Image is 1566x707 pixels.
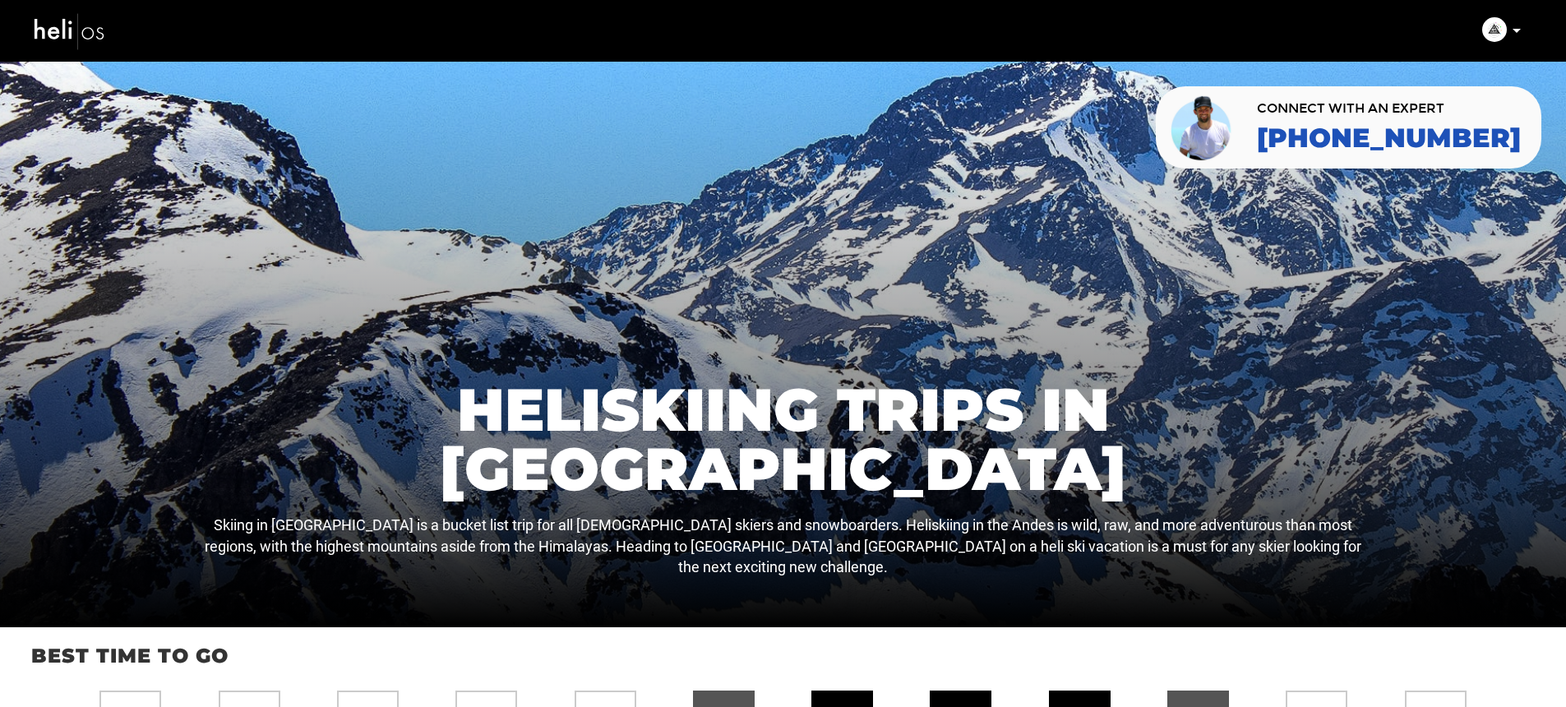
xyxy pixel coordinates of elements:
[1168,93,1236,162] img: contact our team
[31,642,1535,670] p: Best time to go
[1257,123,1521,153] a: [PHONE_NUMBER]
[1257,102,1521,115] span: CONNECT WITH AN EXPERT
[196,380,1370,498] h1: Heliskiing Trips in [GEOGRAPHIC_DATA]
[1482,17,1507,42] img: img_c431877edc821bcc903041a4fc284794.png
[33,9,107,53] img: heli-logo
[196,515,1370,578] p: Skiing in [GEOGRAPHIC_DATA] is a bucket list trip for all [DEMOGRAPHIC_DATA] skiers and snowboard...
